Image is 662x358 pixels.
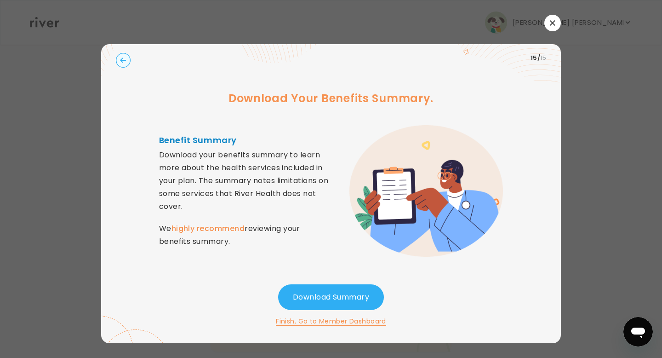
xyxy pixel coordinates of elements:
h3: Download Your Benefits Summary. [228,90,434,107]
h4: Benefit Summary [159,134,331,147]
button: Download Summary [278,284,384,310]
iframe: Button to launch messaging window [623,317,653,346]
img: error graphic [349,125,503,257]
strong: highly recommend [171,223,245,234]
p: Download your benefits summary to learn more about the health services included in your plan. The... [159,149,331,248]
button: Finish, Go to Member Dashboard [276,316,386,327]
